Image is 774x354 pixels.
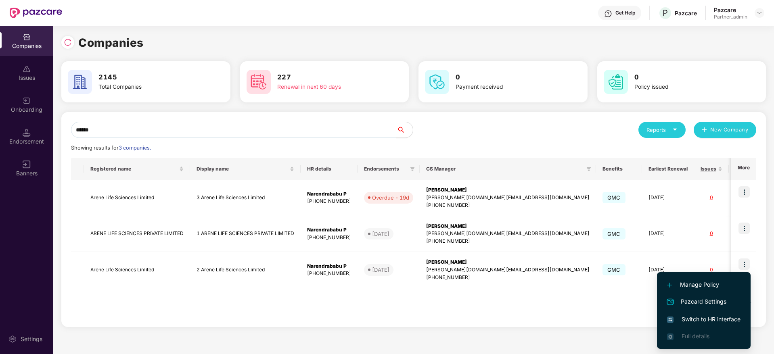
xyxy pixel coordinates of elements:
span: filter [410,167,415,171]
div: 0 [701,230,722,237]
h1: Companies [78,34,144,52]
img: svg+xml;base64,PHN2ZyBpZD0iSXNzdWVzX2Rpc2FibGVkIiB4bWxucz0iaHR0cDovL3d3dy53My5vcmcvMjAwMC9zdmciIH... [23,65,31,73]
th: Issues [694,158,729,180]
div: Total Companies [98,83,200,92]
td: 3 Arene Life Sciences Limited [190,180,301,216]
img: svg+xml;base64,PHN2ZyB4bWxucz0iaHR0cDovL3d3dy53My5vcmcvMjAwMC9zdmciIHdpZHRoPSI2MCIgaGVpZ2h0PSI2MC... [604,70,628,94]
td: 2 Arene Life Sciences Limited [190,252,301,288]
span: Showing results for [71,145,151,151]
img: svg+xml;base64,PHN2ZyB4bWxucz0iaHR0cDovL3d3dy53My5vcmcvMjAwMC9zdmciIHdpZHRoPSIxNiIgaGVpZ2h0PSIxNi... [667,317,674,323]
div: Get Help [615,10,635,16]
div: [DATE] [372,266,389,274]
button: search [396,122,413,138]
h3: 0 [456,72,557,83]
img: svg+xml;base64,PHN2ZyBpZD0iSGVscC0zMngzMiIgeG1sbnM9Imh0dHA6Ly93d3cudzMub3JnLzIwMDAvc3ZnIiB3aWR0aD... [604,10,612,18]
span: Endorsements [364,166,407,172]
span: search [396,127,413,133]
img: svg+xml;base64,PHN2ZyB3aWR0aD0iMjAiIGhlaWdodD0iMjAiIHZpZXdCb3g9IjAgMCAyMCAyMCIgZmlsbD0ibm9uZSIgeG... [23,97,31,105]
td: [DATE] [642,252,694,288]
img: svg+xml;base64,PHN2ZyB4bWxucz0iaHR0cDovL3d3dy53My5vcmcvMjAwMC9zdmciIHdpZHRoPSI2MCIgaGVpZ2h0PSI2MC... [425,70,449,94]
span: CS Manager [426,166,583,172]
div: [PHONE_NUMBER] [426,274,590,281]
th: Registered name [84,158,190,180]
div: Policy issued [634,83,736,92]
div: Payment received [456,83,557,92]
img: svg+xml;base64,PHN2ZyBpZD0iQ29tcGFuaWVzIiB4bWxucz0iaHR0cDovL3d3dy53My5vcmcvMjAwMC9zdmciIHdpZHRoPS... [23,33,31,41]
img: svg+xml;base64,PHN2ZyB3aWR0aD0iMTYiIGhlaWdodD0iMTYiIHZpZXdCb3g9IjAgMCAxNiAxNiIgZmlsbD0ibm9uZSIgeG... [23,160,31,169]
img: svg+xml;base64,PHN2ZyB4bWxucz0iaHR0cDovL3d3dy53My5vcmcvMjAwMC9zdmciIHdpZHRoPSIyNCIgaGVpZ2h0PSIyNC... [665,297,675,307]
img: icon [738,186,750,198]
div: Overdue - 19d [372,194,409,202]
td: Arene Life Sciences Limited [84,180,190,216]
span: GMC [602,192,625,203]
td: Arene Life Sciences Limited [84,252,190,288]
div: [PHONE_NUMBER] [307,234,351,242]
div: [PERSON_NAME] [426,223,590,230]
span: New Company [710,126,749,134]
div: [PHONE_NUMBER] [426,202,590,209]
div: 0 [701,194,722,202]
img: svg+xml;base64,PHN2ZyBpZD0iRHJvcGRvd24tMzJ4MzIiIHhtbG5zPSJodHRwOi8vd3d3LnczLm9yZy8yMDAwL3N2ZyIgd2... [756,10,763,16]
div: [PHONE_NUMBER] [307,198,351,205]
div: Partner_admin [714,14,747,20]
span: filter [586,167,591,171]
td: [DATE] [642,180,694,216]
h3: 227 [277,72,379,83]
div: Narendrababu P [307,190,351,198]
button: plusNew Company [694,122,756,138]
div: Reports [646,126,678,134]
div: Pazcare [675,9,697,17]
span: P [663,8,668,18]
div: Narendrababu P [307,262,351,270]
div: [PHONE_NUMBER] [426,237,590,245]
td: 1 ARENE LIFE SCIENCES PRIVATE LIMITED [190,216,301,252]
th: Benefits [596,158,642,180]
div: Settings [18,335,45,343]
img: svg+xml;base64,PHN2ZyB4bWxucz0iaHR0cDovL3d3dy53My5vcmcvMjAwMC9zdmciIHdpZHRoPSI2MCIgaGVpZ2h0PSI2MC... [68,70,92,94]
th: More [731,158,756,180]
div: Renewal in next 60 days [277,83,379,92]
h3: 2145 [98,72,200,83]
div: Pazcare [714,6,747,14]
span: 3 companies. [119,145,151,151]
span: Registered name [90,166,178,172]
span: Pazcard Settings [667,297,741,307]
span: Issues [701,166,716,172]
img: svg+xml;base64,PHN2ZyB4bWxucz0iaHR0cDovL3d3dy53My5vcmcvMjAwMC9zdmciIHdpZHRoPSI2MCIgaGVpZ2h0PSI2MC... [247,70,271,94]
div: [DATE] [372,230,389,238]
img: svg+xml;base64,PHN2ZyBpZD0iU2V0dGluZy0yMHgyMCIgeG1sbnM9Imh0dHA6Ly93d3cudzMub3JnLzIwMDAvc3ZnIiB3aW... [8,335,17,343]
span: Manage Policy [667,280,741,289]
div: [PERSON_NAME][DOMAIN_NAME][EMAIL_ADDRESS][DOMAIN_NAME] [426,230,590,237]
th: Earliest Renewal [642,158,694,180]
td: [DATE] [642,216,694,252]
div: [PERSON_NAME] [426,186,590,194]
span: filter [585,164,593,174]
div: [PHONE_NUMBER] [307,270,351,277]
th: HR details [301,158,358,180]
span: Full details [682,333,709,339]
div: [PERSON_NAME][DOMAIN_NAME][EMAIL_ADDRESS][DOMAIN_NAME] [426,194,590,202]
img: icon [738,258,750,270]
span: caret-down [672,127,678,132]
td: ARENE LIFE SCIENCES PRIVATE LIMITED [84,216,190,252]
img: icon [738,223,750,234]
img: New Pazcare Logo [10,8,62,18]
span: Display name [197,166,288,172]
img: svg+xml;base64,PHN2ZyB4bWxucz0iaHR0cDovL3d3dy53My5vcmcvMjAwMC9zdmciIHdpZHRoPSIxNi4zNjMiIGhlaWdodD... [667,333,674,340]
span: filter [408,164,416,174]
th: Display name [190,158,301,180]
span: GMC [602,228,625,239]
span: GMC [602,264,625,275]
img: svg+xml;base64,PHN2ZyB3aWR0aD0iMTQuNSIgaGVpZ2h0PSIxNC41IiB2aWV3Qm94PSIwIDAgMTYgMTYiIGZpbGw9Im5vbm... [23,129,31,137]
h3: 0 [634,72,736,83]
img: svg+xml;base64,PHN2ZyBpZD0iUmVsb2FkLTMyeDMyIiB4bWxucz0iaHR0cDovL3d3dy53My5vcmcvMjAwMC9zdmciIHdpZH... [64,38,72,46]
div: [PERSON_NAME] [426,258,590,266]
span: plus [702,127,707,133]
img: svg+xml;base64,PHN2ZyB4bWxucz0iaHR0cDovL3d3dy53My5vcmcvMjAwMC9zdmciIHdpZHRoPSIxMi4yMDEiIGhlaWdodD... [667,283,672,287]
span: Switch to HR interface [667,315,741,324]
div: Narendrababu P [307,226,351,234]
div: [PERSON_NAME][DOMAIN_NAME][EMAIL_ADDRESS][DOMAIN_NAME] [426,266,590,274]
